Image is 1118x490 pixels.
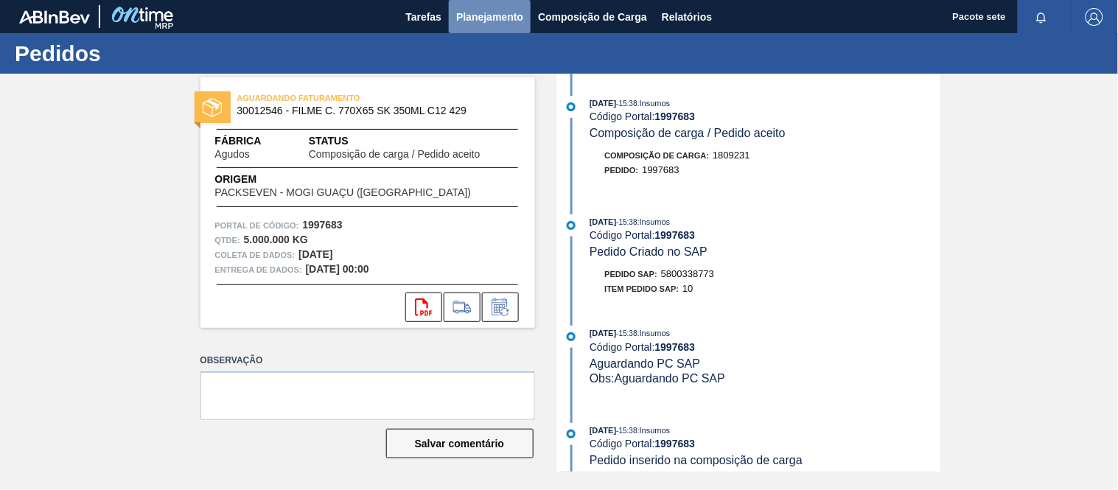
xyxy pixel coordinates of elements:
img: status [203,98,222,117]
font: Portal de Código: [215,221,299,230]
font: Pedido SAP: [605,270,658,279]
font: 1997683 [655,438,696,449]
font: [DATE] [590,217,616,226]
div: Abrir arquivo PDF [405,293,442,322]
font: - [617,427,619,435]
font: Código Portal: [590,341,655,353]
font: - [617,99,619,108]
font: Pedido inserido na composição de carga [590,454,803,466]
font: : [637,217,640,226]
font: [DATE] [590,426,616,435]
font: : [237,236,240,245]
font: Agudos [215,148,250,160]
font: : [637,99,640,108]
font: Código Portal: [590,438,655,449]
font: Status [309,135,349,147]
font: 5800338773 [661,268,714,279]
font: Tarefas [405,11,441,23]
font: - [617,218,619,226]
font: - [617,329,619,337]
font: 1997683 [655,229,696,241]
font: : [707,151,710,160]
font: 1997683 [655,111,696,122]
font: [DATE] [590,99,616,108]
font: Item pedido SAP: [605,284,679,293]
font: Observação [200,355,263,365]
font: AGUARDANDO FATURAMENTO [237,94,360,102]
font: Obs: [590,372,615,385]
font: Insumos [640,99,671,108]
font: 5.000.000 KG [244,234,308,245]
font: Composição de carga / Pedido aceito [590,127,786,139]
img: Sair [1086,8,1103,26]
font: 15:38 [619,427,637,435]
font: 1809231 [713,150,750,161]
font: 1997683 [302,219,343,231]
font: Composição de Carga [605,151,707,160]
font: PACKSEVEN - MOGI GUAÇU ([GEOGRAPHIC_DATA]) [215,186,472,198]
font: Pedido Criado no SAP [590,245,708,258]
button: Salvar comentário [386,429,534,458]
font: 1997683 [642,164,679,175]
font: 30012546 - FILME C. 770X65 SK 350ML C12 429 [237,105,467,116]
font: Qtde [215,236,238,245]
font: Relatórios [662,11,712,23]
font: : [636,166,639,175]
font: 1997683 [655,341,696,353]
font: 15:38 [619,99,637,108]
font: Salvar comentário [415,438,504,449]
font: Planejamento [456,11,523,23]
font: Pedido [605,166,636,175]
font: Fábrica [215,135,262,147]
div: Ir para Composição de Carga [444,293,481,322]
span: AGUARDANDO FATURAMENTO [237,91,444,105]
img: atual [567,102,576,111]
font: Código Portal: [590,111,655,122]
font: Composição de Carga [538,11,647,23]
font: Aguardando PC SAP [615,372,725,385]
font: 10 [682,283,693,294]
font: Aguardando PC SAP [590,357,700,370]
font: [DATE] [590,329,616,337]
font: Composição de carga / Pedido aceito [309,148,481,160]
font: [DATE] [298,248,332,260]
font: : [637,426,640,435]
font: Código Portal: [590,229,655,241]
span: 30012546 - FILME C. 770X65 SK 350ML C12 429 [237,105,505,116]
font: 15:38 [619,329,637,337]
button: Notificações [1018,7,1065,27]
img: atual [567,332,576,341]
font: Pacote sete [953,11,1006,22]
font: [DATE] 00:00 [306,263,369,275]
font: 15:38 [619,218,637,226]
div: Informar alteração no pedido [482,293,519,322]
font: Origem [215,173,257,185]
font: Coleta de dados: [215,251,296,259]
font: : [637,329,640,337]
img: atual [567,221,576,230]
font: Entrega de dados: [215,265,302,274]
font: Insumos [640,329,671,337]
img: TNhmsLtSVTkK8tSr43FrP2fwEKptu5GPRR3wAAAABJRU5ErkJggg== [19,10,90,24]
font: Insumos [640,426,671,435]
img: atual [567,430,576,438]
font: Pedidos [15,41,101,66]
font: Insumos [640,217,671,226]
